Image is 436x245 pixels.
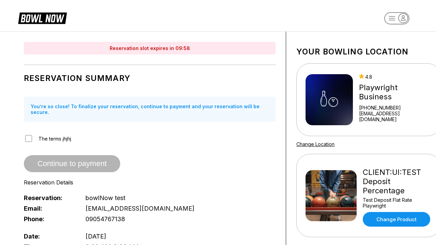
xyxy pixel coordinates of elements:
[306,170,357,221] img: CLIENT:UI:TEST Deposit Percentage
[359,74,432,80] div: 4.8
[363,168,432,195] div: CLIENT:UI:TEST Deposit Percentage
[85,233,106,240] span: [DATE]
[359,111,432,122] a: [EMAIL_ADDRESS][DOMAIN_NAME]
[296,141,334,147] a: Change Location
[24,194,74,201] span: Reservation:
[24,215,74,223] span: Phone:
[306,74,353,125] img: Playwright Business
[24,205,74,212] span: Email:
[24,97,276,122] div: You’re so close! To finalize your reservation, continue to payment and your reservation will be s...
[38,136,71,142] span: The terms jhjhj
[85,194,125,201] span: bowlNow test
[359,105,432,111] div: [PHONE_NUMBER]
[85,205,194,212] span: [EMAIL_ADDRESS][DOMAIN_NAME]
[24,73,276,83] h1: Reservation Summary
[359,83,432,101] div: Playwright Business
[363,212,430,227] a: Change Product
[85,215,125,223] span: 09054767138
[363,197,432,209] div: Test Deposit Flat Rate Playwright
[24,42,276,54] div: Reservation slot expires in 09:58
[24,179,276,186] div: Reservation Details
[24,233,74,240] span: Date:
